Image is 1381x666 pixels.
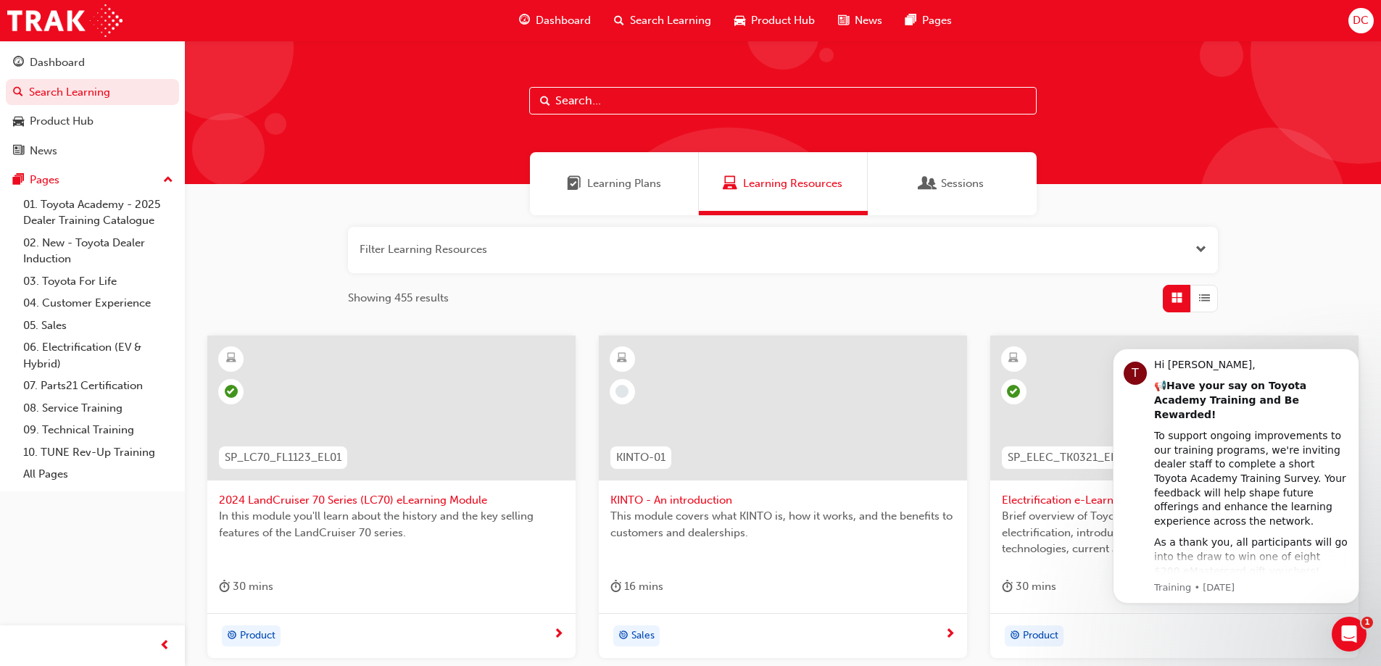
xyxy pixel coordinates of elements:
[6,46,179,167] button: DashboardSearch LearningProduct HubNews
[1007,385,1020,398] span: learningRecordVerb_COMPLETE-icon
[6,167,179,193] button: Pages
[1008,349,1019,368] span: learningResourceType_ELEARNING-icon
[734,12,745,30] span: car-icon
[723,175,737,192] span: Learning Resources
[894,6,963,36] a: pages-iconPages
[1010,627,1020,646] span: target-icon
[922,12,952,29] span: Pages
[723,6,826,36] a: car-iconProduct Hub
[536,12,591,29] span: Dashboard
[1353,12,1369,29] span: DC
[219,578,273,596] div: 30 mins
[553,628,564,641] span: next-icon
[1002,492,1347,509] span: Electrification e-Learning module
[587,175,661,192] span: Learning Plans
[921,175,935,192] span: Sessions
[529,87,1037,115] input: Search...
[30,113,94,130] div: Product Hub
[751,12,815,29] span: Product Hub
[519,12,530,30] span: guage-icon
[225,449,341,466] span: SP_LC70_FL1123_EL01
[348,290,449,307] span: Showing 455 results
[226,349,236,368] span: learningResourceType_ELEARNING-icon
[30,172,59,188] div: Pages
[615,385,629,398] span: learningRecordVerb_NONE-icon
[699,152,868,215] a: Learning ResourcesLearning Resources
[1002,578,1056,596] div: 30 mins
[219,492,564,509] span: 2024 LandCruiser 70 Series (LC70) eLearning Module
[17,232,179,270] a: 02. New - Toyota Dealer Induction
[159,637,170,655] span: prev-icon
[1348,8,1374,33] button: DC
[17,441,179,464] a: 10. TUNE Rev-Up Training
[610,578,663,596] div: 16 mins
[616,449,665,466] span: KINTO-01
[507,6,602,36] a: guage-iconDashboard
[838,12,849,30] span: news-icon
[13,145,24,158] span: news-icon
[941,175,984,192] span: Sessions
[227,627,237,646] span: target-icon
[905,12,916,30] span: pages-icon
[617,349,627,368] span: learningResourceType_ELEARNING-icon
[219,578,230,596] span: duration-icon
[6,49,179,76] a: Dashboard
[530,152,699,215] a: Learning PlansLearning Plans
[17,397,179,420] a: 08. Service Training
[1332,617,1367,652] iframe: Intercom live chat
[163,171,173,190] span: up-icon
[1008,449,1116,466] span: SP_ELEC_TK0321_EL
[1023,628,1058,644] span: Product
[1199,290,1210,307] span: List
[1002,508,1347,557] span: Brief overview of Toyota’s thinking way and approach on electrification, introduction of [DATE] e...
[7,4,123,37] img: Trak
[30,143,57,159] div: News
[17,419,179,441] a: 09. Technical Training
[17,270,179,293] a: 03. Toyota For Life
[1002,578,1013,596] span: duration-icon
[17,193,179,232] a: 01. Toyota Academy - 2025 Dealer Training Catalogue
[618,627,629,646] span: target-icon
[1361,617,1373,628] span: 1
[610,578,621,596] span: duration-icon
[602,6,723,36] a: search-iconSearch Learning
[1171,290,1182,307] span: Grid
[826,6,894,36] a: news-iconNews
[219,508,564,541] span: In this module you'll learn about the history and the key selling features of the LandCruiser 70 ...
[13,57,24,70] span: guage-icon
[945,628,955,641] span: next-icon
[610,492,955,509] span: KINTO - An introduction
[17,292,179,315] a: 04. Customer Experience
[17,375,179,397] a: 07. Parts21 Certification
[240,628,275,644] span: Product
[6,108,179,135] a: Product Hub
[13,174,24,187] span: pages-icon
[630,12,711,29] span: Search Learning
[6,138,179,165] a: News
[868,152,1037,215] a: SessionsSessions
[855,12,882,29] span: News
[1091,336,1381,612] iframe: Intercom notifications message
[1195,241,1206,258] button: Open the filter
[225,385,238,398] span: learningRecordVerb_PASS-icon
[990,336,1359,659] a: SP_ELEC_TK0321_ELElectrification e-Learning moduleBrief overview of Toyota’s thinking way and app...
[207,336,576,659] a: SP_LC70_FL1123_EL012024 LandCruiser 70 Series (LC70) eLearning ModuleIn this module you'll learn ...
[13,86,23,99] span: search-icon
[599,336,967,659] a: KINTO-01KINTO - An introductionThis module covers what KINTO is, how it works, and the benefits t...
[17,336,179,375] a: 06. Electrification (EV & Hybrid)
[540,93,550,109] span: Search
[30,54,85,71] div: Dashboard
[17,463,179,486] a: All Pages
